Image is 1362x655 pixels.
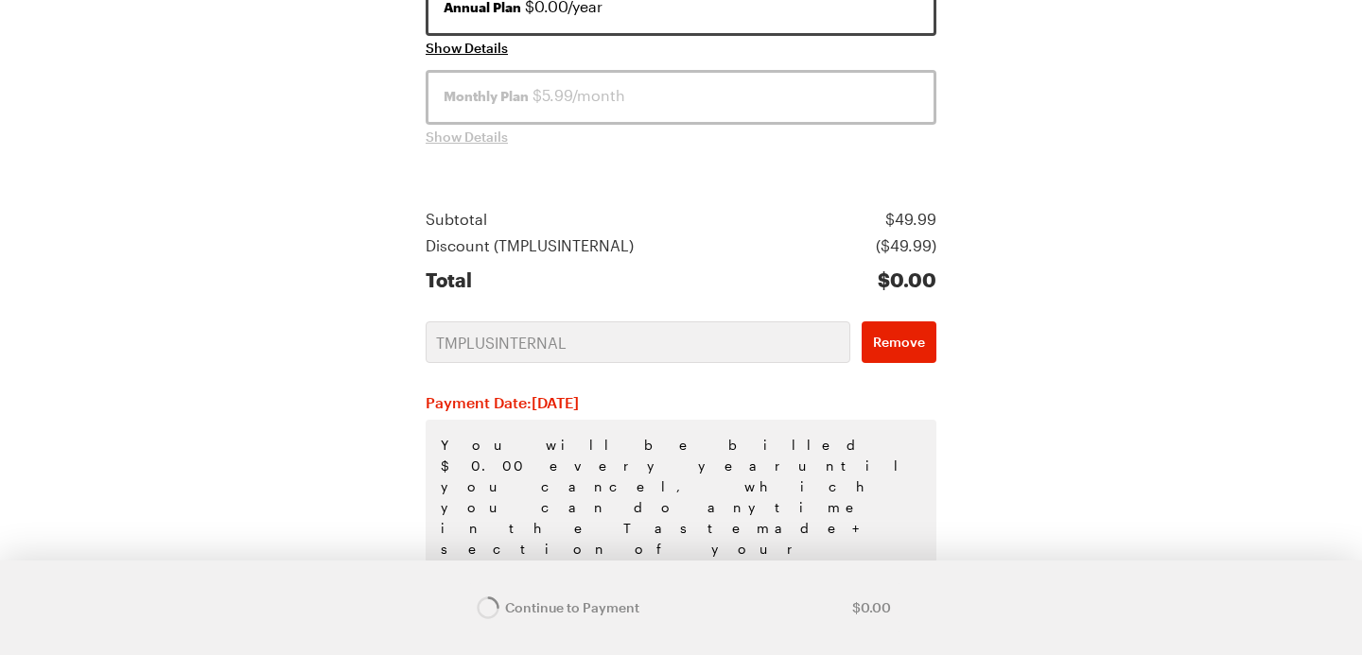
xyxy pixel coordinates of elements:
section: Price summary [426,208,936,291]
div: $ 0.00 [878,268,936,291]
button: Remove [862,321,936,363]
div: ( $49.99 ) [876,234,936,257]
span: Monthly Plan [444,87,529,106]
p: You will be billed $0.00 every year until you cancel, which you can do anytime in the Tastemade+ ... [426,420,936,595]
div: Subtotal [426,208,487,231]
button: Show Details [426,39,508,58]
h2: Payment Date: [DATE] [426,393,936,412]
div: $5.99/month [444,84,918,107]
div: $ 49.99 [885,208,936,231]
input: Promo Code [426,321,850,363]
div: Discount ( TMPLUSINTERNAL ) [426,234,634,257]
div: Total [426,268,472,291]
button: Show Details [426,128,508,147]
span: Remove [873,333,925,352]
button: Monthly Plan $5.99/month [426,70,936,125]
